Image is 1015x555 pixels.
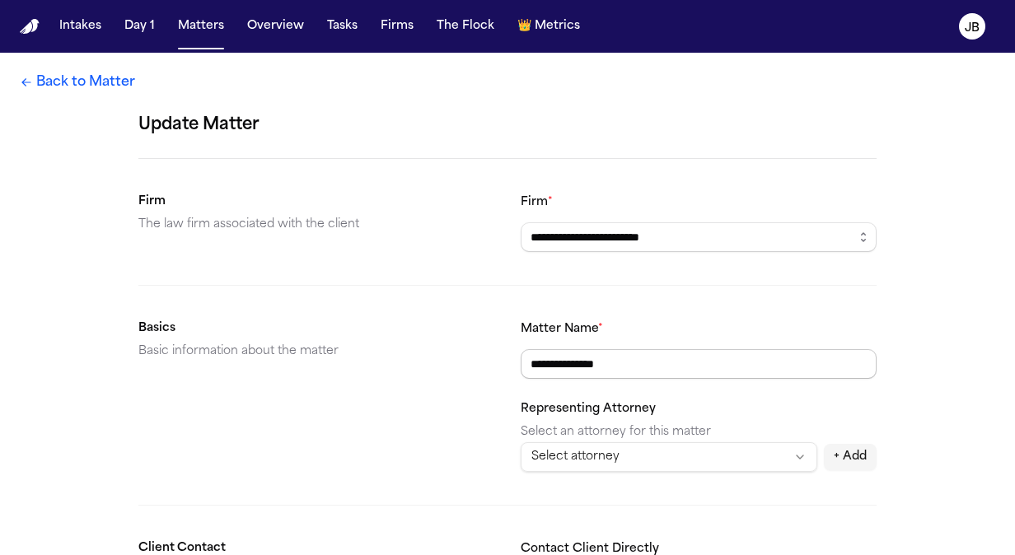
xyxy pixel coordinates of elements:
[521,442,817,472] button: Select attorney
[521,403,656,415] label: Representing Attorney
[374,12,420,41] button: Firms
[171,12,231,41] button: Matters
[320,12,364,41] button: Tasks
[511,12,587,41] button: crownMetrics
[20,72,135,92] a: Back to Matter
[824,444,877,470] button: + Add
[138,342,494,361] p: Basic information about the matter
[138,319,494,338] h2: Basics
[53,12,108,41] button: Intakes
[430,12,501,41] button: The Flock
[118,12,161,41] button: Day 1
[521,543,659,555] label: Contact Client Directly
[241,12,311,41] button: Overview
[138,215,494,235] p: The law firm associated with the client
[521,323,603,335] label: Matter Name
[138,112,877,138] h1: Update Matter
[20,19,40,35] a: Home
[20,19,40,35] img: Finch Logo
[138,192,494,212] h2: Firm
[521,196,553,208] label: Firm
[521,222,877,252] input: Select a firm
[521,422,877,442] p: Select an attorney for this matter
